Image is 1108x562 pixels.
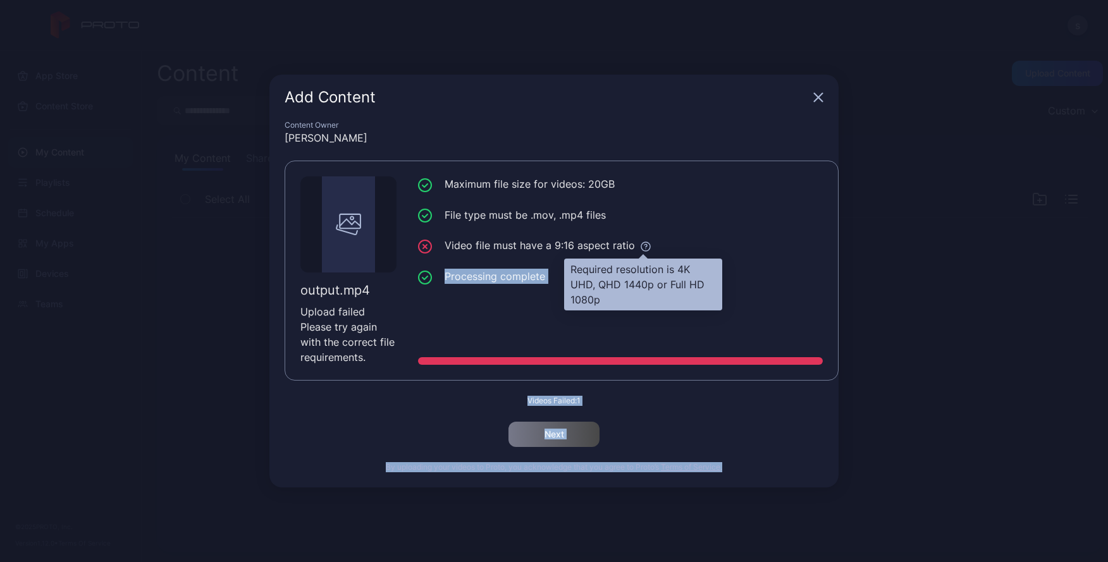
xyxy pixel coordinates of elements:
[418,207,823,223] li: File type must be .mov, .mp4 files
[545,429,564,439] div: Next
[564,259,722,310] div: Required resolution is 4K UHD, QHD 1440p or Full HD 1080p
[300,304,397,319] div: Upload failed
[300,283,397,298] div: output.mp4
[661,462,720,472] button: Terms of Service
[418,176,823,192] li: Maximum file size for videos: 20GB
[418,238,823,254] li: Video file must have a 9:16 aspect ratio
[285,396,823,406] div: Videos Failed: 1
[285,90,808,105] div: Add Content
[300,319,397,365] div: Please try again with the correct file requirements.
[285,130,823,145] div: [PERSON_NAME]
[418,269,823,284] li: Processing complete
[285,120,823,130] div: Content Owner
[508,422,600,447] button: Next
[285,462,823,472] div: By uploading your videos to Proto, you acknowledge that you agree to Proto’s .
